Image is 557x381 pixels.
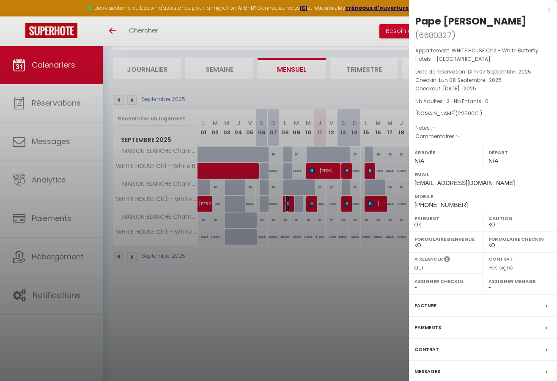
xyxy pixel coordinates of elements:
span: Lun 08 Septembre . 2025 [439,76,502,84]
label: Formulaire Bienvenue [414,235,477,243]
span: 6680327 [419,30,452,41]
label: Messages [414,367,440,376]
span: [EMAIL_ADDRESS][DOMAIN_NAME] [414,180,515,186]
label: Email [414,170,552,179]
button: Ouvrir le widget de chat LiveChat [7,3,32,29]
span: Dim 07 Septembre . 2025 [468,68,531,75]
p: Commentaires : [415,132,551,141]
label: Caution [488,214,552,223]
span: 22500 [458,110,475,117]
span: Nb Adultes : 2 - [415,98,488,105]
div: Pape [PERSON_NAME] [415,14,527,28]
p: Appartement : [415,46,551,63]
p: Checkin : [415,76,551,84]
label: A relancer [414,256,443,263]
label: Formulaire Checkin [488,235,552,243]
span: - [457,133,460,140]
span: N/A [488,158,498,164]
span: N/A [414,158,424,164]
i: Sélectionner OUI si vous souhaiter envoyer les séquences de messages post-checkout [444,256,450,265]
label: Facture [414,301,436,310]
label: Départ [488,148,552,157]
label: Contrat [414,345,439,354]
div: x [409,4,551,14]
span: - [432,124,435,131]
label: Paiements [414,323,441,332]
label: Assigner Checkin [414,277,477,286]
span: WHITE HOUSE Ch2 - White Butterfly Hotels - [GEOGRAPHIC_DATA] [415,47,538,63]
span: Nb Enfants : 0 [454,98,488,105]
label: Assigner Menage [488,277,552,286]
span: ( ) [415,29,455,41]
div: [DOMAIN_NAME] [415,110,551,118]
label: Paiement [414,214,477,223]
p: Checkout : [415,84,551,93]
span: [PHONE_NUMBER] [414,201,468,208]
label: Mobile [414,192,552,201]
p: Notes : [415,124,551,132]
label: Arrivée [414,148,477,157]
p: Date de réservation : [415,68,551,76]
span: Pas signé [488,264,513,271]
span: ( € ) [455,110,482,117]
span: [DATE] . 2025 [443,85,476,92]
label: Contrat [488,256,513,261]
